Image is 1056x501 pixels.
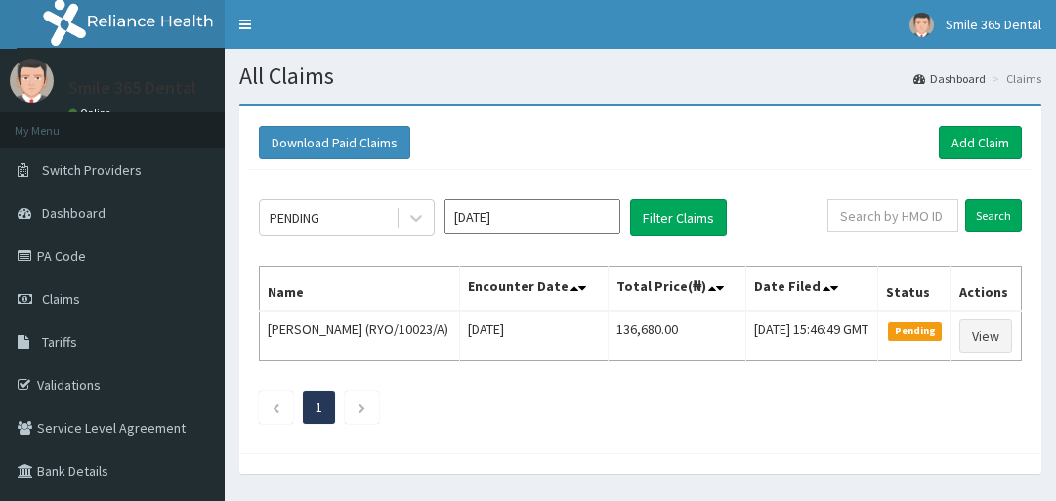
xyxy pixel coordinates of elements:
th: Date Filed [745,267,878,312]
th: Encounter Date [459,267,608,312]
span: Claims [42,290,80,308]
td: [DATE] 15:46:49 GMT [745,311,878,361]
li: Claims [988,70,1041,87]
th: Actions [950,267,1021,312]
span: Smile 365 Dental [946,16,1041,33]
h1: All Claims [239,63,1041,89]
a: Page 1 is your current page [316,398,322,416]
a: Next page [358,398,366,416]
p: Smile 365 Dental [68,79,196,97]
input: Search by HMO ID [827,199,958,232]
td: [DATE] [459,311,608,361]
input: Select Month and Year [444,199,620,234]
th: Name [260,267,460,312]
a: Online [68,106,115,120]
a: View [959,319,1012,353]
img: User Image [909,13,934,37]
a: Add Claim [939,126,1022,159]
span: Pending [888,322,942,340]
span: Switch Providers [42,161,142,179]
td: [PERSON_NAME] (RYO/10023/A) [260,311,460,361]
button: Filter Claims [630,199,727,236]
a: Previous page [272,398,280,416]
span: Tariffs [42,333,77,351]
span: Dashboard [42,204,106,222]
button: Download Paid Claims [259,126,410,159]
a: Dashboard [913,70,986,87]
th: Status [878,267,951,312]
td: 136,680.00 [608,311,745,361]
th: Total Price(₦) [608,267,745,312]
div: PENDING [270,208,319,228]
img: User Image [10,59,54,103]
input: Search [965,199,1022,232]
